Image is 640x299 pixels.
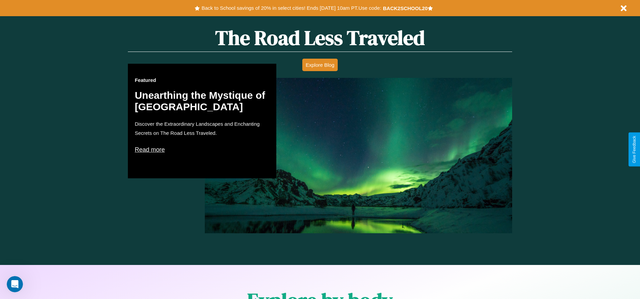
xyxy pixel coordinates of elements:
button: Back to School savings of 20% in select cities! Ends [DATE] 10am PT.Use code: [200,3,383,13]
p: Read more [135,144,270,155]
h1: The Road Less Traveled [128,24,512,52]
b: BACK2SCHOOL20 [383,5,428,11]
h2: Unearthing the Mystique of [GEOGRAPHIC_DATA] [135,90,270,113]
p: Discover the Extraordinary Landscapes and Enchanting Secrets on The Road Less Traveled. [135,119,270,138]
div: Give Feedback [632,136,637,163]
h3: Featured [135,77,270,83]
iframe: Intercom live chat [7,276,23,292]
button: Explore Blog [302,59,338,71]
